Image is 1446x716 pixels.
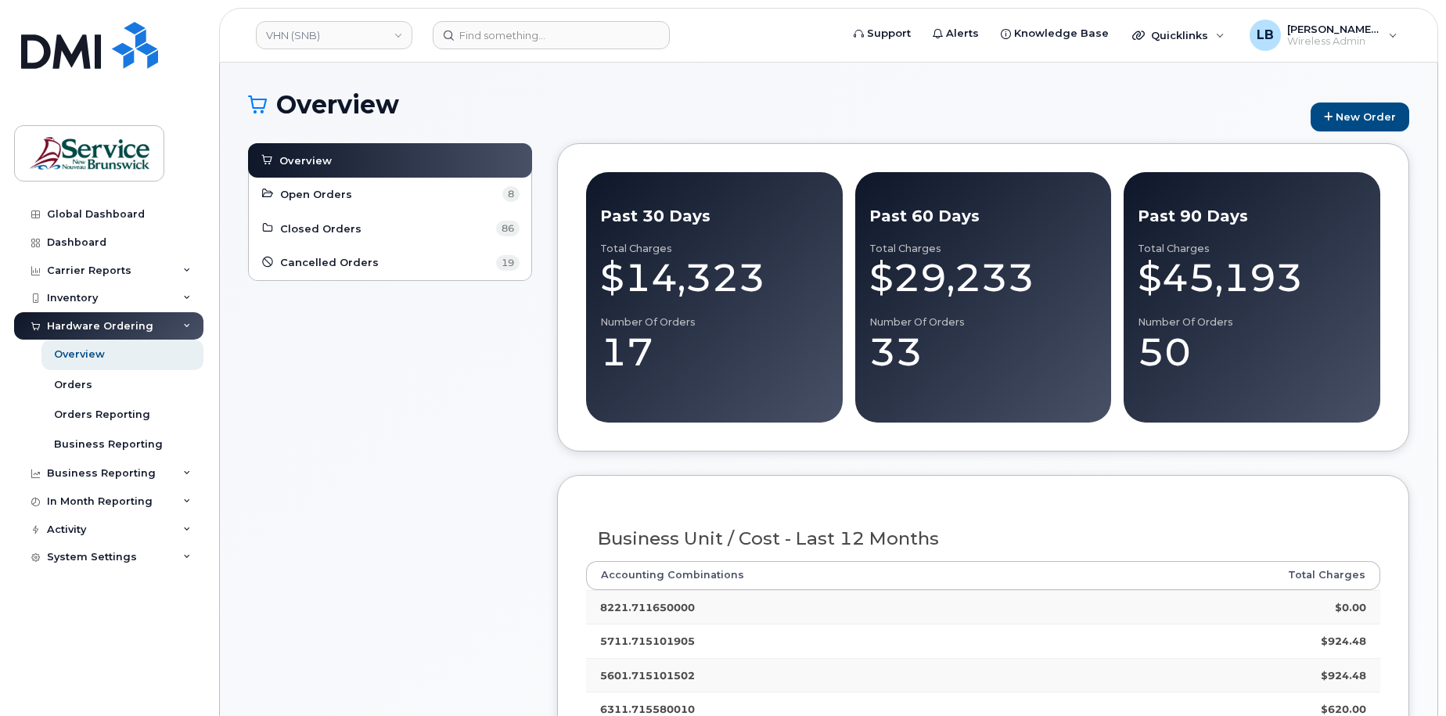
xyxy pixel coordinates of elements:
[600,703,695,715] strong: 6311.715580010
[1138,254,1366,301] div: $45,193
[261,254,520,272] a: Cancelled Orders 19
[869,243,1098,255] div: Total Charges
[600,669,695,682] strong: 5601.715101502
[260,151,520,170] a: Overview
[600,254,829,301] div: $14,323
[600,243,829,255] div: Total Charges
[586,561,1081,589] th: Accounting Combinations
[496,255,520,271] span: 19
[502,186,520,202] span: 8
[869,205,1098,228] div: Past 60 Days
[1321,669,1366,682] strong: $924.48
[261,185,520,203] a: Open Orders 8
[1138,316,1366,329] div: Number of Orders
[600,205,829,228] div: Past 30 Days
[600,635,695,647] strong: 5711.715101905
[1138,329,1366,376] div: 50
[248,91,1303,118] h1: Overview
[1138,243,1366,255] div: Total Charges
[1321,635,1366,647] strong: $924.48
[1311,103,1409,131] a: New Order
[280,187,352,202] span: Open Orders
[261,219,520,238] a: Closed Orders 86
[1321,703,1366,715] strong: $620.00
[869,316,1098,329] div: Number of Orders
[869,329,1098,376] div: 33
[600,329,829,376] div: 17
[869,254,1098,301] div: $29,233
[598,529,1369,549] h3: Business Unit / Cost - Last 12 Months
[279,153,332,168] span: Overview
[1081,561,1380,589] th: Total Charges
[280,221,361,236] span: Closed Orders
[1335,601,1366,613] strong: $0.00
[600,601,695,613] strong: 8221.711650000
[1138,205,1366,228] div: Past 90 Days
[600,316,829,329] div: Number of Orders
[496,221,520,236] span: 86
[280,255,379,270] span: Cancelled Orders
